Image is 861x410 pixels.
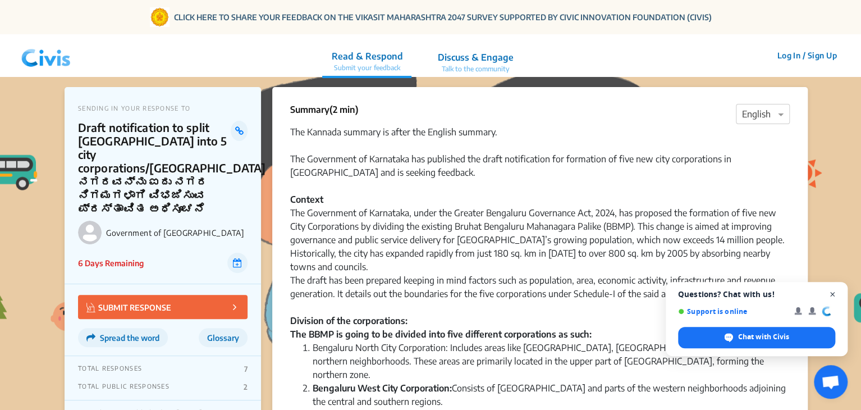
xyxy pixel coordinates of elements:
strong: Division of the corporations: The BBMP is going to be divided into five different corporations as... [290,315,592,340]
p: Summary [290,103,359,116]
span: (2 min) [329,104,359,115]
button: Spread the word [78,328,168,347]
img: Gom Logo [150,7,170,27]
p: SUBMIT RESPONSE [86,300,171,313]
strong: Bengaluru West City Corporation: [313,382,452,394]
p: Draft notification to split [GEOGRAPHIC_DATA] into 5 city corporations/[GEOGRAPHIC_DATA] ನಗರವನ್ನು... [78,121,231,215]
span: Glossary [207,333,239,343]
strong: Context [290,194,323,205]
p: Discuss & Engage [437,51,513,64]
div: The Government of Karnataka, under the Greater Bengaluru Governance Act, 2024, has proposed the f... [290,206,790,341]
p: 2 [244,382,248,391]
p: TOTAL RESPONSES [78,365,142,373]
span: Questions? Chat with us! [678,290,835,299]
a: Open chat [814,365,848,399]
img: Government of Karnataka logo [78,221,102,244]
div: The Kannada summary is after the English summary. The Government of Karnataka has published the d... [290,125,790,179]
p: Government of [GEOGRAPHIC_DATA] [106,228,248,238]
li: Bengaluru North City Corporation: Includes areas like [GEOGRAPHIC_DATA], [GEOGRAPHIC_DATA], other... [313,341,790,381]
button: SUBMIT RESPONSE [78,295,248,319]
img: Vector.jpg [86,303,95,312]
span: Support is online [678,307,786,316]
li: Consists of [GEOGRAPHIC_DATA] and parts of the western neighborhoods adjoining the central and so... [313,381,790,408]
p: Submit your feedback [331,63,402,73]
p: Read & Respond [331,49,402,63]
img: navlogo.png [17,39,75,72]
p: 7 [244,365,248,373]
span: Spread the word [100,333,159,343]
p: Talk to the community [437,64,513,74]
span: Chat with Civis [678,327,835,348]
p: TOTAL PUBLIC RESPONSES [78,382,170,391]
span: Chat with Civis [738,332,789,342]
p: 6 Days Remaining [78,257,144,269]
button: Log In / Sign Up [770,47,844,64]
button: Glossary [199,328,248,347]
p: SENDING IN YOUR RESPONSE TO [78,104,248,112]
a: CLICK HERE TO SHARE YOUR FEEDBACK ON THE VIKASIT MAHARASHTRA 2047 SURVEY SUPPORTED BY CIVIC INNOV... [174,11,712,23]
